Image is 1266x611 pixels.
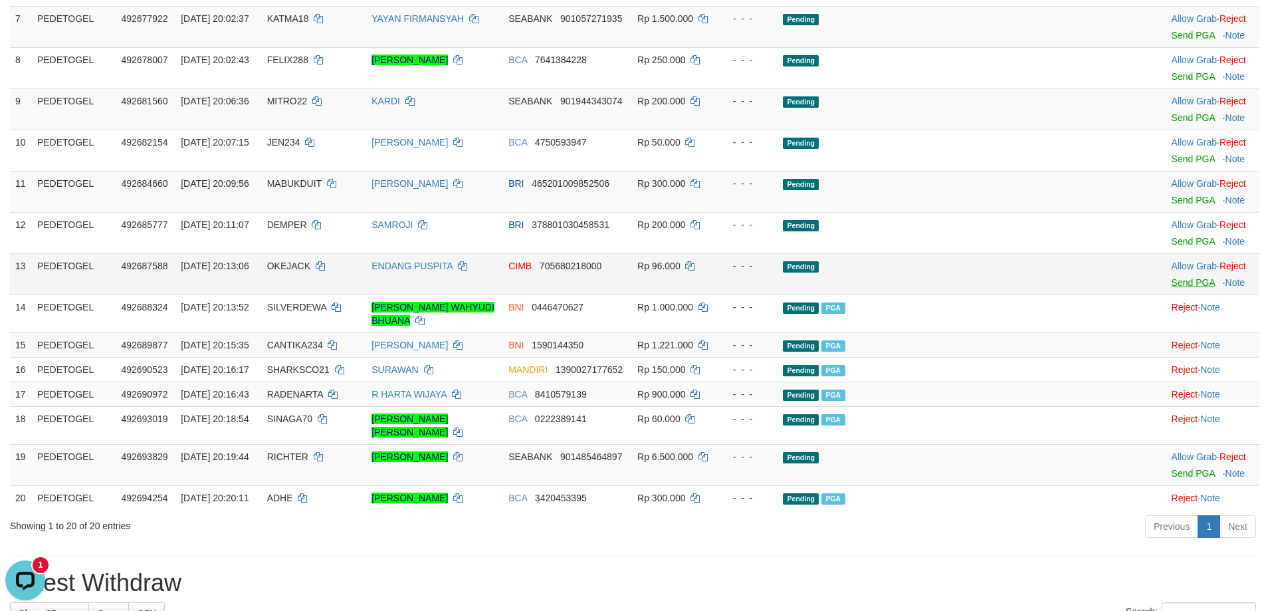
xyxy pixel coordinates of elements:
[10,570,1256,596] h1: Latest Withdraw
[1166,332,1259,357] td: ·
[1166,485,1259,510] td: ·
[371,414,448,437] a: [PERSON_NAME] [PERSON_NAME]
[32,332,116,357] td: PEDETOGEL
[267,96,308,106] span: MITRO22
[371,96,400,106] a: KARDI
[267,451,308,462] span: RICHTER
[267,55,308,65] span: FELIX288
[1219,178,1246,189] a: Reject
[1172,55,1217,65] a: Allow Grab
[1166,295,1259,332] td: ·
[720,259,773,273] div: - - -
[267,340,323,350] span: CANTIKA234
[783,138,819,149] span: Pending
[371,451,448,462] a: [PERSON_NAME]
[121,219,167,230] span: 492685777
[556,364,623,375] span: Copy 1390027177652 to clipboard
[783,96,819,108] span: Pending
[1172,340,1198,350] a: Reject
[10,295,32,332] td: 14
[181,55,249,65] span: [DATE] 20:02:43
[1198,515,1220,538] a: 1
[1172,219,1219,230] span: ·
[1172,71,1215,82] a: Send PGA
[821,493,845,505] span: PGA
[1219,515,1256,538] a: Next
[32,212,116,253] td: PEDETOGEL
[1200,364,1220,375] a: Note
[1219,219,1246,230] a: Reject
[10,47,32,88] td: 8
[371,137,448,148] a: [PERSON_NAME]
[1200,389,1220,400] a: Note
[783,340,819,352] span: Pending
[508,55,527,65] span: BCA
[508,493,527,503] span: BCA
[121,340,167,350] span: 492689877
[1225,236,1245,247] a: Note
[720,177,773,190] div: - - -
[508,13,552,24] span: SEABANK
[560,13,622,24] span: Copy 901057271935 to clipboard
[32,171,116,212] td: PEDETOGEL
[637,137,681,148] span: Rp 50.000
[535,493,587,503] span: Copy 3420453395 to clipboard
[371,178,448,189] a: [PERSON_NAME]
[32,130,116,171] td: PEDETOGEL
[121,137,167,148] span: 492682154
[1172,236,1215,247] a: Send PGA
[371,261,453,271] a: ENDANG PUSPITA
[637,493,685,503] span: Rp 300.000
[121,261,167,271] span: 492687588
[121,96,167,106] span: 492681560
[181,340,249,350] span: [DATE] 20:15:35
[1225,30,1245,41] a: Note
[32,6,116,47] td: PEDETOGEL
[181,451,249,462] span: [DATE] 20:19:44
[267,414,312,424] span: SINAGA70
[1225,468,1245,479] a: Note
[1172,13,1217,24] a: Allow Grab
[181,96,249,106] span: [DATE] 20:06:36
[720,301,773,314] div: - - -
[508,389,527,400] span: BCA
[783,365,819,376] span: Pending
[1219,96,1246,106] a: Reject
[1172,96,1217,106] a: Allow Grab
[637,302,693,312] span: Rp 1.000.000
[783,179,819,190] span: Pending
[783,303,819,314] span: Pending
[637,261,681,271] span: Rp 96.000
[1225,154,1245,164] a: Note
[532,219,609,230] span: Copy 378801030458531 to clipboard
[508,414,527,424] span: BCA
[1172,389,1198,400] a: Reject
[637,414,681,424] span: Rp 60.000
[637,55,685,65] span: Rp 250.000
[637,219,685,230] span: Rp 200.000
[535,55,587,65] span: Copy 7641384228 to clipboard
[1172,195,1215,205] a: Send PGA
[1172,302,1198,312] a: Reject
[1166,444,1259,485] td: ·
[1172,178,1219,189] span: ·
[637,178,685,189] span: Rp 300.000
[181,493,249,503] span: [DATE] 20:20:11
[821,414,845,426] span: PGA
[1172,219,1217,230] a: Allow Grab
[1172,468,1215,479] a: Send PGA
[10,6,32,47] td: 7
[5,5,45,45] button: Open LiveChat chat widget
[267,178,322,189] span: MABUKDUIT
[1166,212,1259,253] td: ·
[1225,277,1245,288] a: Note
[181,13,249,24] span: [DATE] 20:02:37
[532,302,583,312] span: Copy 0446470627 to clipboard
[371,389,447,400] a: R HARTA WIJAYA
[821,390,845,401] span: PGA
[1166,88,1259,130] td: ·
[181,364,249,375] span: [DATE] 20:16:17
[1166,382,1259,406] td: ·
[121,364,167,375] span: 492690523
[10,485,32,510] td: 20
